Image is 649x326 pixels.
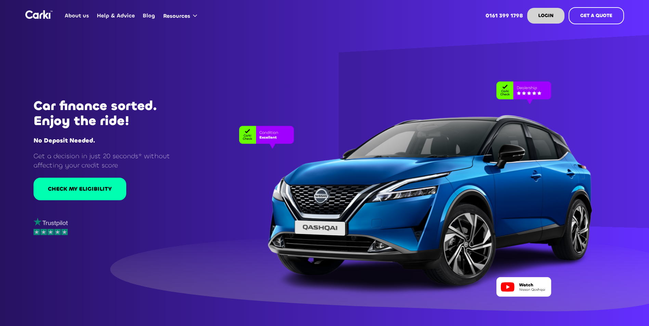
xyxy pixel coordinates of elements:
a: Help & Advice [93,2,139,29]
a: LOGIN [527,8,564,24]
strong: 0161 399 1798 [485,12,523,19]
strong: LOGIN [538,12,554,19]
div: CHECK MY ELIGIBILITY [48,185,112,193]
a: CHECK MY ELIGIBILITY [34,178,126,200]
p: Get a decision in just 20 seconds* without affecting your credit score [34,151,187,170]
div: Resources [159,3,204,29]
a: About us [61,2,93,29]
strong: No Deposit Needed. [34,136,95,145]
div: Resources [163,12,190,20]
a: home [25,10,53,19]
h1: Car finance sorted. Enjoy the ride! [34,98,187,128]
a: GET A QUOTE [569,7,624,24]
strong: GET A QUOTE [580,12,612,19]
img: trustpilot [34,218,68,226]
a: Blog [139,2,159,29]
a: 0161 399 1798 [481,2,527,29]
img: Logo [25,10,53,19]
img: stars [34,229,68,235]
